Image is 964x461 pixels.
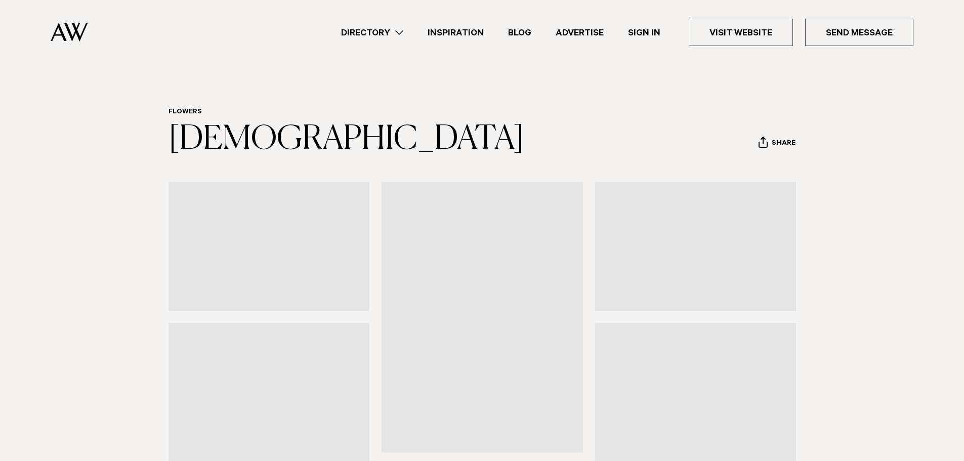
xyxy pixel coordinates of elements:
[805,19,913,46] a: Send Message
[51,23,88,41] img: Auckland Weddings Logo
[772,139,795,149] span: Share
[616,26,673,39] a: Sign In
[543,26,616,39] a: Advertise
[758,136,796,151] button: Share
[169,108,202,116] a: Flowers
[689,19,793,46] a: Visit Website
[329,26,415,39] a: Directory
[415,26,496,39] a: Inspiration
[169,123,524,156] a: [DEMOGRAPHIC_DATA]
[496,26,543,39] a: Blog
